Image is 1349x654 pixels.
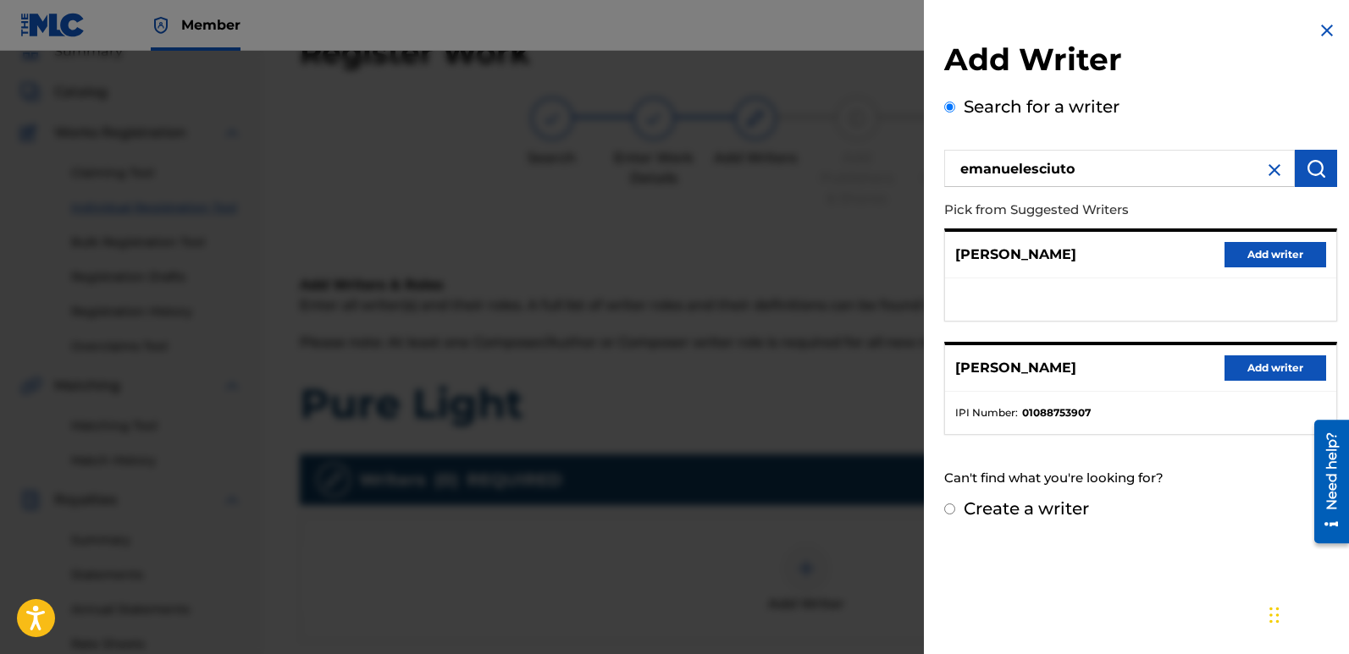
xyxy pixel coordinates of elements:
h2: Add Writer [944,41,1337,84]
iframe: Chat Widget [1264,573,1349,654]
span: Member [181,15,240,35]
img: Top Rightsholder [151,15,171,36]
span: IPI Number : [955,405,1018,420]
p: Pick from Suggested Writers [944,192,1241,228]
input: Search writer's name or IPI Number [944,150,1295,187]
div: Chat-Widget [1264,573,1349,654]
p: [PERSON_NAME] [955,245,1076,265]
img: Search Works [1306,158,1326,179]
button: Add writer [1225,355,1326,381]
div: Ziehen [1269,590,1280,640]
img: MLC Logo [20,13,86,37]
div: Can't find what you're looking for? [944,460,1337,497]
strong: 01088753907 [1022,405,1091,420]
label: Create a writer [964,498,1089,519]
label: Search for a writer [964,96,1120,117]
p: [PERSON_NAME] [955,358,1076,378]
button: Add writer [1225,242,1326,267]
iframe: Resource Center [1302,414,1349,550]
img: close [1264,160,1285,180]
